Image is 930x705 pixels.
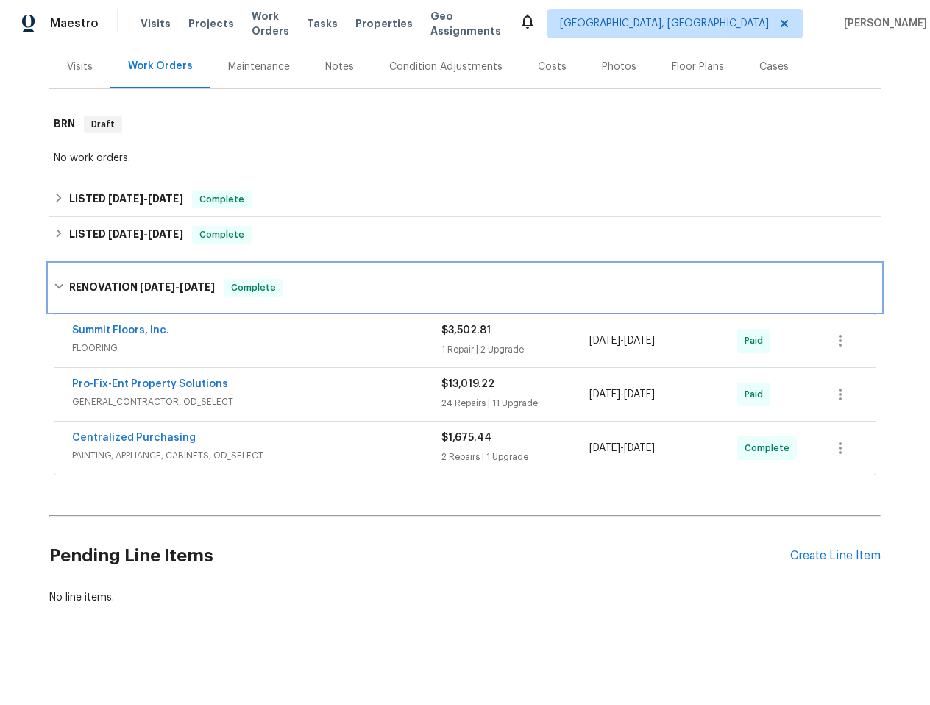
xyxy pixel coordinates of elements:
[72,433,196,443] a: Centralized Purchasing
[589,336,620,346] span: [DATE]
[148,229,183,239] span: [DATE]
[589,443,620,453] span: [DATE]
[140,282,175,292] span: [DATE]
[560,16,769,31] span: [GEOGRAPHIC_DATA], [GEOGRAPHIC_DATA]
[624,389,655,400] span: [DATE]
[602,60,636,74] div: Photos
[441,450,589,464] div: 2 Repairs | 1 Upgrade
[72,325,169,336] a: Summit Floors, Inc.
[325,60,354,74] div: Notes
[538,60,567,74] div: Costs
[54,116,75,133] h6: BRN
[49,590,881,605] div: No line items.
[50,16,99,31] span: Maestro
[180,282,215,292] span: [DATE]
[49,264,881,311] div: RENOVATION [DATE]-[DATE]Complete
[624,336,655,346] span: [DATE]
[72,394,441,409] span: GENERAL_CONTRACTOR, OD_SELECT
[441,433,491,443] span: $1,675.44
[745,441,795,456] span: Complete
[355,16,413,31] span: Properties
[188,16,234,31] span: Projects
[228,60,290,74] div: Maintenance
[194,227,250,242] span: Complete
[589,441,655,456] span: -
[49,182,881,217] div: LISTED [DATE]-[DATE]Complete
[108,229,183,239] span: -
[441,325,491,336] span: $3,502.81
[128,59,193,74] div: Work Orders
[108,229,143,239] span: [DATE]
[790,549,881,563] div: Create Line Item
[838,16,927,31] span: [PERSON_NAME]
[141,16,171,31] span: Visits
[441,379,494,389] span: $13,019.22
[589,333,655,348] span: -
[148,194,183,204] span: [DATE]
[194,192,250,207] span: Complete
[441,342,589,357] div: 1 Repair | 2 Upgrade
[72,341,441,355] span: FLOORING
[108,194,183,204] span: -
[745,387,769,402] span: Paid
[67,60,93,74] div: Visits
[54,151,876,166] div: No work orders.
[759,60,789,74] div: Cases
[225,280,282,295] span: Complete
[49,101,881,148] div: BRN Draft
[672,60,724,74] div: Floor Plans
[85,117,121,132] span: Draft
[69,191,183,208] h6: LISTED
[252,9,289,38] span: Work Orders
[430,9,501,38] span: Geo Assignments
[49,217,881,252] div: LISTED [DATE]-[DATE]Complete
[72,448,441,463] span: PAINTING, APPLIANCE, CABINETS, OD_SELECT
[589,389,620,400] span: [DATE]
[108,194,143,204] span: [DATE]
[307,18,338,29] span: Tasks
[49,522,790,590] h2: Pending Line Items
[441,396,589,411] div: 24 Repairs | 11 Upgrade
[72,379,228,389] a: Pro-Fix-Ent Property Solutions
[69,279,215,297] h6: RENOVATION
[140,282,215,292] span: -
[389,60,503,74] div: Condition Adjustments
[745,333,769,348] span: Paid
[589,387,655,402] span: -
[69,226,183,244] h6: LISTED
[624,443,655,453] span: [DATE]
